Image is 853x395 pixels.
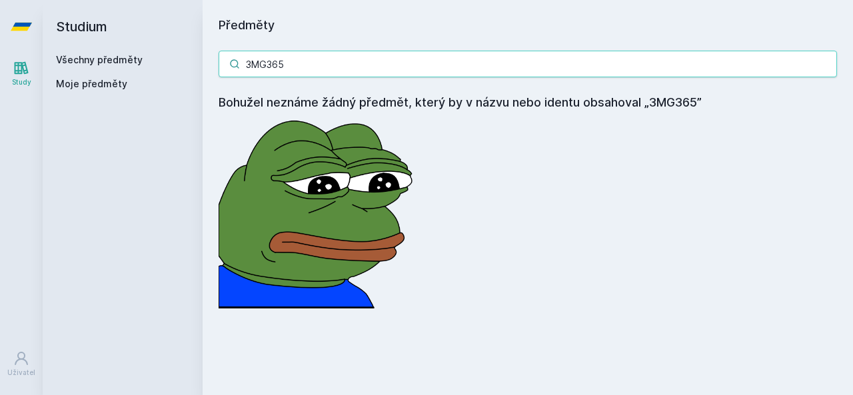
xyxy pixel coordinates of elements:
input: Název nebo ident předmětu… [219,51,837,77]
a: Všechny předměty [56,54,143,65]
a: Uživatel [3,344,40,384]
img: error_picture.png [219,112,419,308]
h1: Předměty [219,16,837,35]
div: Study [12,77,31,87]
h4: Bohužel neznáme žádný předmět, který by v názvu nebo identu obsahoval „3MG365” [219,93,837,112]
span: Moje předměty [56,77,127,91]
div: Uživatel [7,368,35,378]
a: Study [3,53,40,94]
